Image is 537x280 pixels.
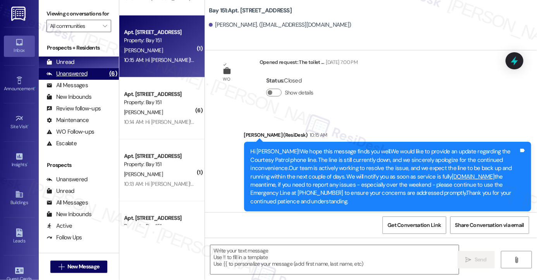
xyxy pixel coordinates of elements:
[4,112,35,133] a: Site Visit •
[4,226,35,247] a: Leads
[251,148,519,206] div: Hi [PERSON_NAME]!We hope this message finds you well.We would like to provide an update regarding...
[124,109,163,116] span: [PERSON_NAME]
[50,20,99,32] input: All communities
[46,139,77,148] div: Escalate
[103,23,107,29] i: 
[209,21,351,29] div: [PERSON_NAME]. ([EMAIL_ADDRESS][DOMAIN_NAME])
[27,161,28,166] span: •
[244,211,531,223] div: Tagged as:
[46,128,94,136] div: WO Follow-ups
[107,68,119,80] div: (6)
[124,90,196,98] div: Apt. [STREET_ADDRESS]
[39,44,119,52] div: Prospects + Residents
[4,36,35,57] a: Inbox
[266,75,317,87] div: : Closed
[124,171,163,178] span: [PERSON_NAME]
[244,131,531,142] div: [PERSON_NAME] (ResiDesk)
[124,28,196,36] div: Apt. [STREET_ADDRESS]
[124,160,196,168] div: Property: Bay 151
[46,58,74,66] div: Unread
[124,47,163,54] span: [PERSON_NAME]
[4,150,35,171] a: Insights •
[124,36,196,45] div: Property: Bay 151
[475,256,487,264] span: Send
[46,187,74,195] div: Unread
[4,188,35,209] a: Buildings
[34,85,36,90] span: •
[46,70,88,78] div: Unanswered
[28,123,29,128] span: •
[46,8,111,20] label: Viewing conversations for
[513,257,519,263] i: 
[67,263,99,271] span: New Message
[124,214,196,222] div: Apt. [STREET_ADDRESS]
[46,210,91,218] div: New Inbounds
[450,216,529,234] button: Share Conversation via email
[124,152,196,160] div: Apt. [STREET_ADDRESS]
[452,173,494,180] a: [DOMAIN_NAME]
[466,257,472,263] i: 
[387,221,441,229] span: Get Conversation Link
[223,75,230,83] div: WO
[266,77,284,84] b: Status
[382,216,446,234] button: Get Conversation Link
[46,105,101,113] div: Review follow-ups
[209,7,292,15] b: Bay 151: Apt. [STREET_ADDRESS]
[59,264,64,270] i: 
[46,222,72,230] div: Active
[46,116,89,124] div: Maintenance
[46,81,88,89] div: All Messages
[46,234,82,242] div: Follow Ups
[39,161,119,169] div: Prospects
[260,58,358,69] div: Opened request: The toilet ...
[458,251,495,268] button: Send
[308,131,327,139] div: 10:15 AM
[285,89,313,97] label: Show details
[124,98,196,107] div: Property: Bay 151
[324,58,358,66] div: [DATE] 7:00 PM
[46,199,88,207] div: All Messages
[50,261,108,273] button: New Message
[11,7,27,21] img: ResiDesk Logo
[455,221,524,229] span: Share Conversation via email
[46,175,88,184] div: Unanswered
[124,222,196,230] div: Property: Bay 151
[46,93,91,101] div: New Inbounds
